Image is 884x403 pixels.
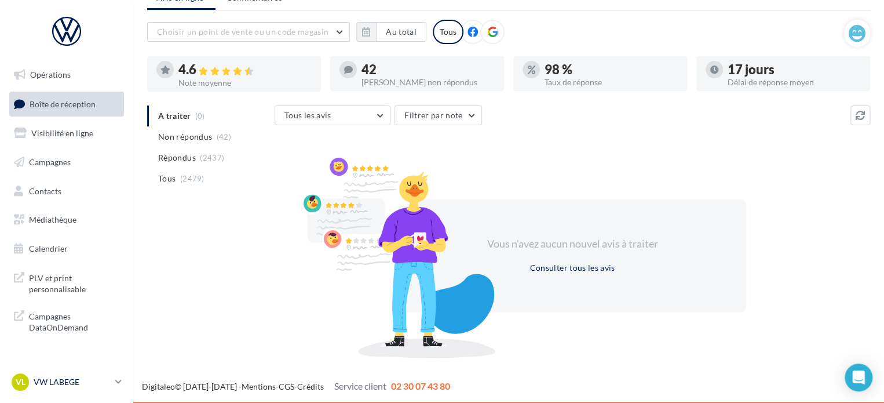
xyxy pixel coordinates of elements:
[545,78,678,86] div: Taux de réponse
[361,78,495,86] div: [PERSON_NAME] non répondus
[29,157,71,167] span: Campagnes
[7,304,126,338] a: Campagnes DataOnDemand
[275,106,390,125] button: Tous les avis
[7,121,126,146] a: Visibilité en ligne
[29,215,76,224] span: Médiathèque
[7,208,126,232] a: Médiathèque
[158,152,196,164] span: Répondus
[30,99,96,108] span: Boîte de réception
[7,179,126,204] a: Contacts
[7,92,126,117] a: Boîte de réception
[34,376,111,388] p: VW LABEGE
[29,308,119,333] span: Campagnes DataOnDemand
[178,79,312,87] div: Note moyenne
[158,131,212,143] span: Non répondus
[7,266,126,300] a: PLV et print personnalisable
[158,173,176,184] span: Tous
[545,63,678,76] div: 98 %
[157,27,328,37] span: Choisir un point de vente ou un code magasin
[473,237,672,252] div: Vous n'avez aucun nouvel avis à traiter
[9,371,124,393] a: VL VW LABEGE
[391,380,450,391] span: 02 30 07 43 80
[279,382,294,391] a: CGS
[356,22,426,42] button: Au total
[217,132,231,141] span: (42)
[31,128,93,138] span: Visibilité en ligne
[16,376,25,388] span: VL
[242,382,276,391] a: Mentions
[30,70,71,79] span: Opérations
[7,237,126,261] a: Calendrier
[7,150,126,175] a: Campagnes
[376,22,426,42] button: Au total
[394,106,482,125] button: Filtrer par note
[525,261,619,275] button: Consulter tous les avis
[7,63,126,87] a: Opérations
[845,364,872,391] div: Open Intercom Messenger
[334,380,386,391] span: Service client
[180,174,204,183] span: (2479)
[361,63,495,76] div: 42
[147,22,350,42] button: Choisir un point de vente ou un code magasin
[29,244,68,253] span: Calendrier
[433,20,463,44] div: Tous
[29,186,61,195] span: Contacts
[728,78,861,86] div: Délai de réponse moyen
[178,63,312,77] div: 4.6
[728,63,861,76] div: 17 jours
[142,382,450,391] span: © [DATE]-[DATE] - - -
[142,382,175,391] a: Digitaleo
[297,382,324,391] a: Crédits
[29,270,119,295] span: PLV et print personnalisable
[200,153,224,162] span: (2437)
[284,110,331,120] span: Tous les avis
